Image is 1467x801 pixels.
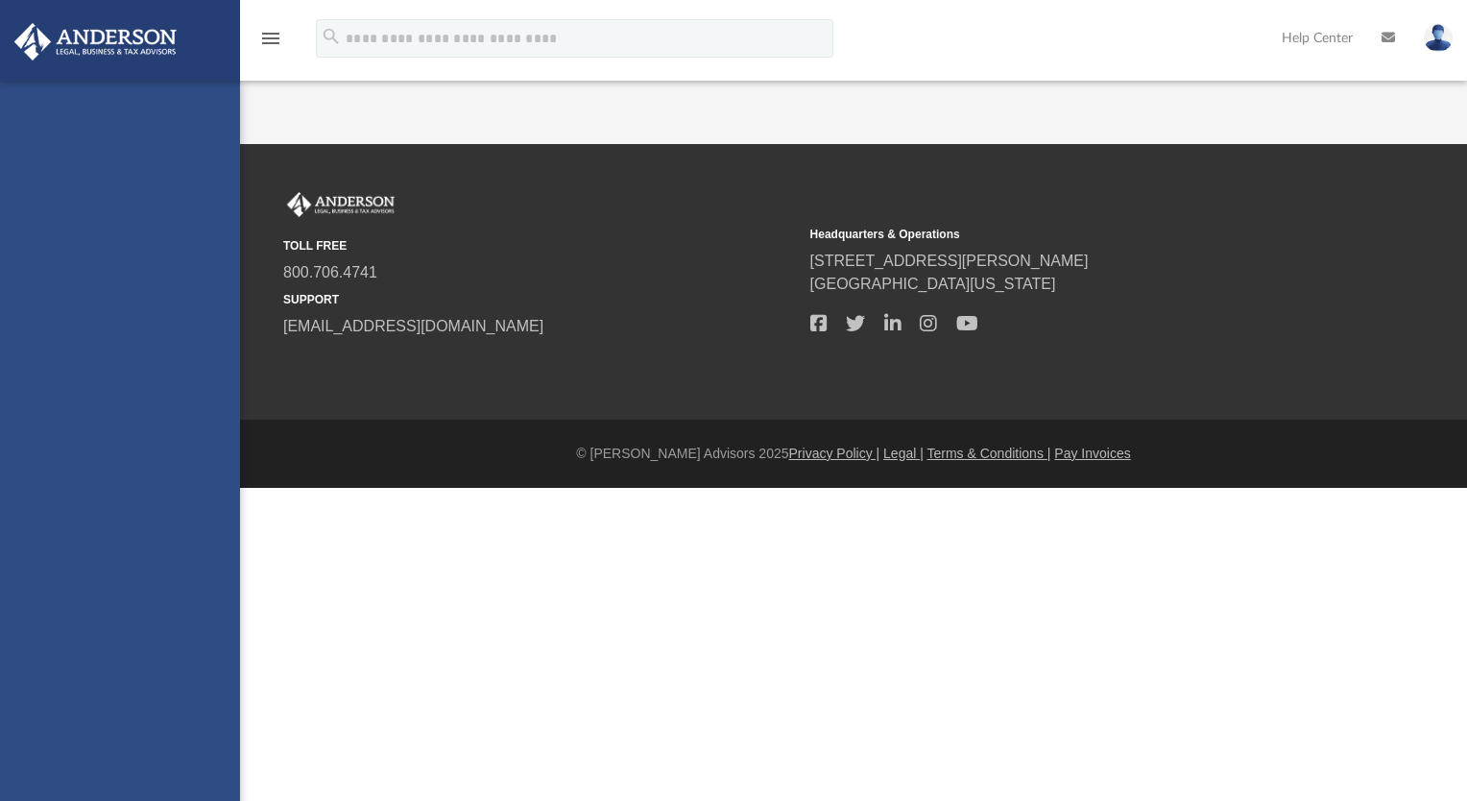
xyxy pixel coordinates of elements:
a: Privacy Policy | [789,446,880,461]
i: search [321,26,342,47]
a: [GEOGRAPHIC_DATA][US_STATE] [810,276,1056,292]
a: 800.706.4741 [283,264,377,280]
i: menu [259,27,282,50]
a: menu [259,36,282,50]
div: © [PERSON_NAME] Advisors 2025 [240,444,1467,464]
small: SUPPORT [283,291,797,308]
small: TOLL FREE [283,237,797,255]
small: Headquarters & Operations [810,226,1324,243]
img: Anderson Advisors Platinum Portal [9,23,182,61]
a: [STREET_ADDRESS][PERSON_NAME] [810,253,1089,269]
img: Anderson Advisors Platinum Portal [283,192,398,217]
img: User Pic [1424,24,1453,52]
a: Pay Invoices [1054,446,1130,461]
a: [EMAIL_ADDRESS][DOMAIN_NAME] [283,318,543,334]
a: Legal | [883,446,924,461]
a: Terms & Conditions | [927,446,1051,461]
